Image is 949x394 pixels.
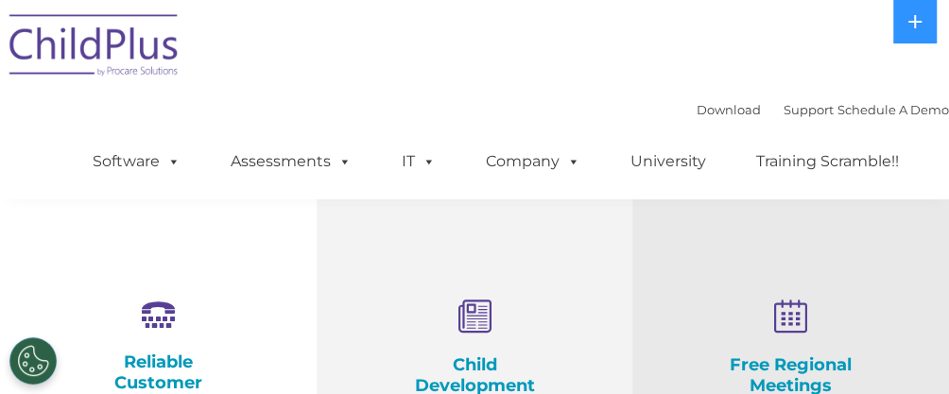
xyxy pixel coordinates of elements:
[737,143,918,180] a: Training Scramble!!
[784,102,834,117] a: Support
[383,143,455,180] a: IT
[697,102,949,117] font: |
[74,143,199,180] a: Software
[697,102,761,117] a: Download
[9,337,57,385] button: Cookies Settings
[612,143,725,180] a: University
[212,143,371,180] a: Assessments
[837,102,949,117] a: Schedule A Demo
[467,143,599,180] a: Company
